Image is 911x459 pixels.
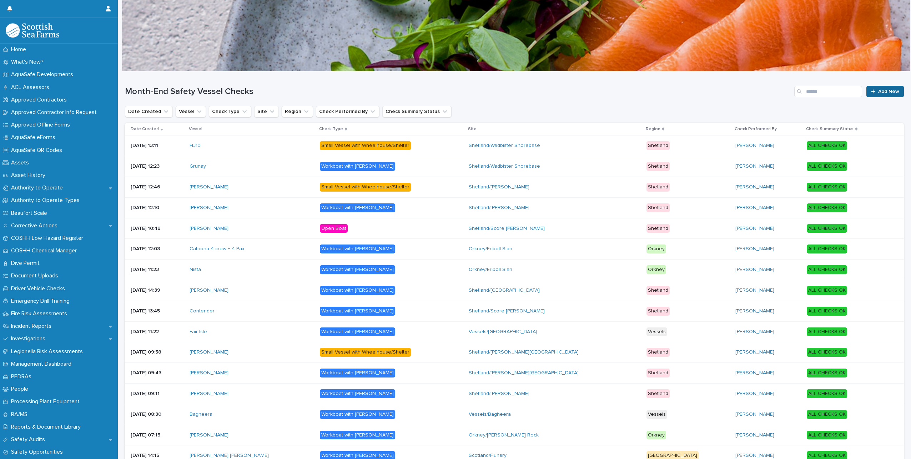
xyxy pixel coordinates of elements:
[469,184,529,190] a: Shetland/[PERSON_NAME]
[735,125,777,133] p: Check Performed By
[469,349,579,355] a: Shetland/[PERSON_NAME][GEOGRAPHIC_DATA]
[646,431,666,440] div: Orkney
[320,141,411,150] div: Small Vessel with Wheelhouse/Shelter
[806,125,854,133] p: Check Summary Status
[8,436,51,443] p: Safety Audits
[8,184,69,191] p: Authority to Operate
[8,373,37,380] p: PEDRAs
[8,424,86,430] p: Reports & Document Library
[190,453,269,459] a: [PERSON_NAME] [PERSON_NAME]
[8,335,51,342] p: Investigations
[735,246,774,252] a: [PERSON_NAME]
[316,106,379,117] button: Check Performed By
[8,71,79,78] p: AquaSafe Developments
[131,226,184,232] p: [DATE] 10:49
[807,389,847,398] div: ALL CHECKS OK
[735,329,774,335] a: [PERSON_NAME]
[807,307,847,316] div: ALL CHECKS OK
[646,369,670,377] div: Shetland
[131,391,184,397] p: [DATE] 09:11
[320,307,395,316] div: Workboat with [PERSON_NAME]
[320,431,395,440] div: Workboat with [PERSON_NAME]
[320,389,395,398] div: Workboat with [PERSON_NAME]
[190,226,228,232] a: [PERSON_NAME]
[320,327,395,336] div: Workboat with [PERSON_NAME]
[807,327,847,336] div: ALL CHECKS OK
[8,84,55,91] p: ACL Assessors
[8,411,33,418] p: RA/MS
[320,265,395,274] div: Workboat with [PERSON_NAME]
[190,349,228,355] a: [PERSON_NAME]
[131,349,184,355] p: [DATE] 09:58
[189,125,202,133] p: Vessel
[735,308,774,314] a: [PERSON_NAME]
[8,361,77,367] p: Management Dashboard
[735,453,774,459] a: [PERSON_NAME]
[131,287,184,293] p: [DATE] 14:39
[131,163,184,169] p: [DATE] 12:23
[735,349,774,355] a: [PERSON_NAME]
[8,210,53,217] p: Beaufort Scale
[8,348,89,355] p: Legionella Risk Assessments
[469,226,545,232] a: Shetland/Score [PERSON_NAME]
[125,301,904,321] tr: [DATE] 13:45Contender Workboat with [PERSON_NAME]Shetland/Score [PERSON_NAME] Shetland[PERSON_NAM...
[646,348,670,357] div: Shetland
[646,389,670,398] div: Shetland
[125,87,791,97] h1: Month-End Safety Vessel Checks
[190,308,215,314] a: Contender
[8,59,49,65] p: What's New?
[190,432,228,438] a: [PERSON_NAME]
[735,287,774,293] a: [PERSON_NAME]
[646,183,670,192] div: Shetland
[735,411,774,418] a: [PERSON_NAME]
[794,86,862,97] input: Search
[125,321,904,342] tr: [DATE] 11:22Fair Isle Workboat with [PERSON_NAME]Vessels/[GEOGRAPHIC_DATA] Vessels[PERSON_NAME] A...
[807,265,847,274] div: ALL CHECKS OK
[735,432,774,438] a: [PERSON_NAME]
[646,307,670,316] div: Shetland
[646,410,667,419] div: Vessels
[8,159,35,166] p: Assets
[469,453,507,459] a: Scotland/Fiunary
[190,246,245,252] a: Catriona 4 crew + 4 Pax
[131,184,184,190] p: [DATE] 12:46
[646,224,670,233] div: Shetland
[735,205,774,211] a: [PERSON_NAME]
[735,163,774,169] a: [PERSON_NAME]
[8,272,64,279] p: Document Uploads
[807,410,847,419] div: ALL CHECKS OK
[131,370,184,376] p: [DATE] 09:43
[320,410,395,419] div: Workboat with [PERSON_NAME]
[8,285,71,292] p: Driver Vehicle Checks
[8,109,102,116] p: Approved Contractor Info Request
[320,286,395,295] div: Workboat with [PERSON_NAME]
[735,267,774,273] a: [PERSON_NAME]
[190,163,206,169] a: Grunay
[469,246,512,252] a: Orkney/Eriboll Sian
[125,363,904,384] tr: [DATE] 09:43[PERSON_NAME] Workboat with [PERSON_NAME]Shetland/[PERSON_NAME][GEOGRAPHIC_DATA] Shet...
[469,370,579,376] a: Shetland/[PERSON_NAME][GEOGRAPHIC_DATA]
[469,329,537,335] a: Vessels/[GEOGRAPHIC_DATA]
[8,172,51,179] p: Asset History
[469,391,529,397] a: Shetland/[PERSON_NAME]
[807,203,847,212] div: ALL CHECKS OK
[209,106,251,117] button: Check Type
[131,329,184,335] p: [DATE] 11:22
[807,224,847,233] div: ALL CHECKS OK
[320,183,411,192] div: Small Vessel with Wheelhouse/Shelter
[646,245,666,253] div: Orkney
[125,280,904,301] tr: [DATE] 14:39[PERSON_NAME] Workboat with [PERSON_NAME]Shetland/[GEOGRAPHIC_DATA] Shetland[PERSON_N...
[646,265,666,274] div: Orkney
[8,134,61,141] p: AquaSafe eForms
[320,203,395,212] div: Workboat with [PERSON_NAME]
[807,245,847,253] div: ALL CHECKS OK
[469,287,540,293] a: Shetland/[GEOGRAPHIC_DATA]
[320,348,411,357] div: Small Vessel with Wheelhouse/Shelter
[125,177,904,197] tr: [DATE] 12:46[PERSON_NAME] Small Vessel with Wheelhouse/ShelterShetland/[PERSON_NAME] Shetland[PER...
[646,162,670,171] div: Shetland
[125,260,904,280] tr: [DATE] 11:23Nista Workboat with [PERSON_NAME]Orkney/Eriboll Sian Orkney[PERSON_NAME] ALL CHECKS OK
[125,342,904,363] tr: [DATE] 09:58[PERSON_NAME] Small Vessel with Wheelhouse/ShelterShetland/[PERSON_NAME][GEOGRAPHIC_D...
[131,308,184,314] p: [DATE] 13:45
[320,162,395,171] div: Workboat with [PERSON_NAME]
[190,329,207,335] a: Fair Isle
